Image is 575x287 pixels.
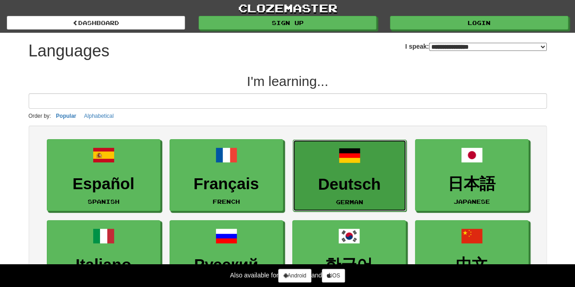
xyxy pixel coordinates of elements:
small: Spanish [88,198,120,205]
button: Popular [53,111,79,121]
h3: 日本語 [420,175,524,193]
a: Login [390,16,568,30]
h3: 中文 [420,256,524,274]
h3: Deutsch [298,176,401,193]
a: DeutschGerman [293,140,406,212]
a: Sign up [199,16,377,30]
h3: Русский [175,256,278,274]
a: EspañolSpanish [47,139,160,211]
small: German [336,199,363,205]
a: FrançaisFrench [170,139,283,211]
h2: I'm learning... [29,74,547,89]
a: Android [278,269,311,282]
h3: Español [52,175,155,193]
small: Japanese [454,198,490,205]
small: Order by: [29,113,51,119]
a: 日本語Japanese [415,139,529,211]
h3: Français [175,175,278,193]
a: dashboard [7,16,185,30]
h3: Italiano [52,256,155,274]
select: I speak: [429,43,547,51]
h3: 한국어 [297,256,401,274]
label: I speak: [405,42,546,51]
h1: Languages [29,42,110,60]
a: iOS [322,269,345,282]
button: Alphabetical [81,111,116,121]
small: French [213,198,240,205]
